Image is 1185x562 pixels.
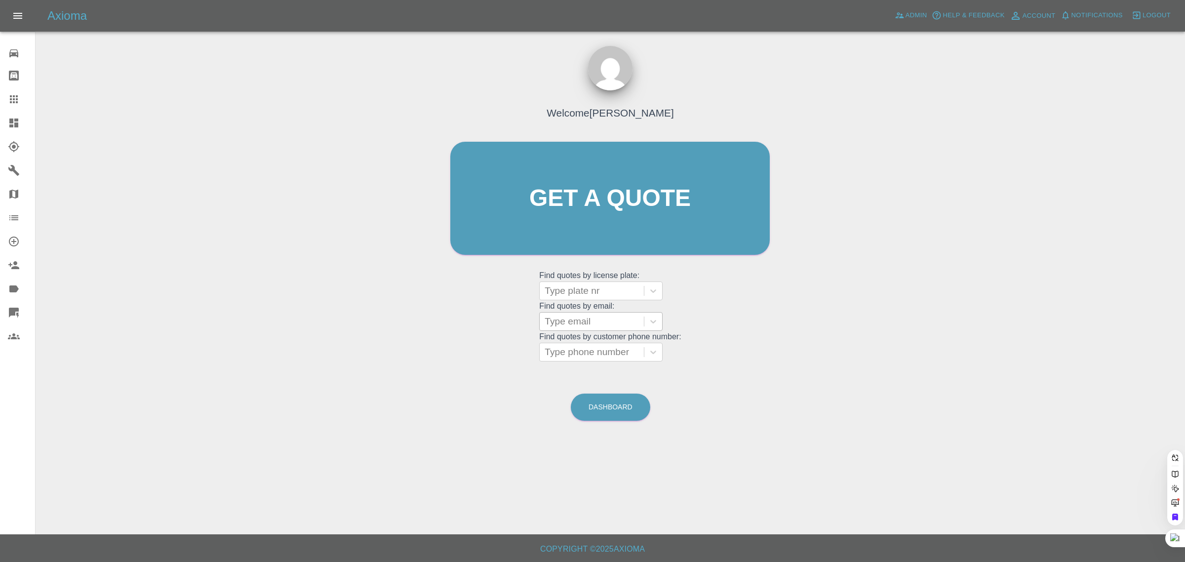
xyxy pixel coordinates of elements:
grid: Find quotes by license plate: [539,271,681,300]
span: Account [1023,10,1056,22]
a: Admin [892,8,930,23]
span: Admin [906,10,927,21]
grid: Find quotes by email: [539,302,681,331]
span: Help & Feedback [943,10,1004,21]
a: Dashboard [571,394,650,421]
h5: Axioma [47,8,87,24]
button: Logout [1129,8,1173,23]
button: Open drawer [6,4,30,28]
span: Logout [1143,10,1171,21]
h4: Welcome [PERSON_NAME] [547,105,673,120]
a: Account [1007,8,1058,24]
grid: Find quotes by customer phone number: [539,332,681,361]
span: Notifications [1071,10,1123,21]
h6: Copyright © 2025 Axioma [8,542,1177,556]
button: Help & Feedback [929,8,1007,23]
button: Notifications [1058,8,1125,23]
img: ... [588,46,632,90]
a: Get a quote [450,142,770,255]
